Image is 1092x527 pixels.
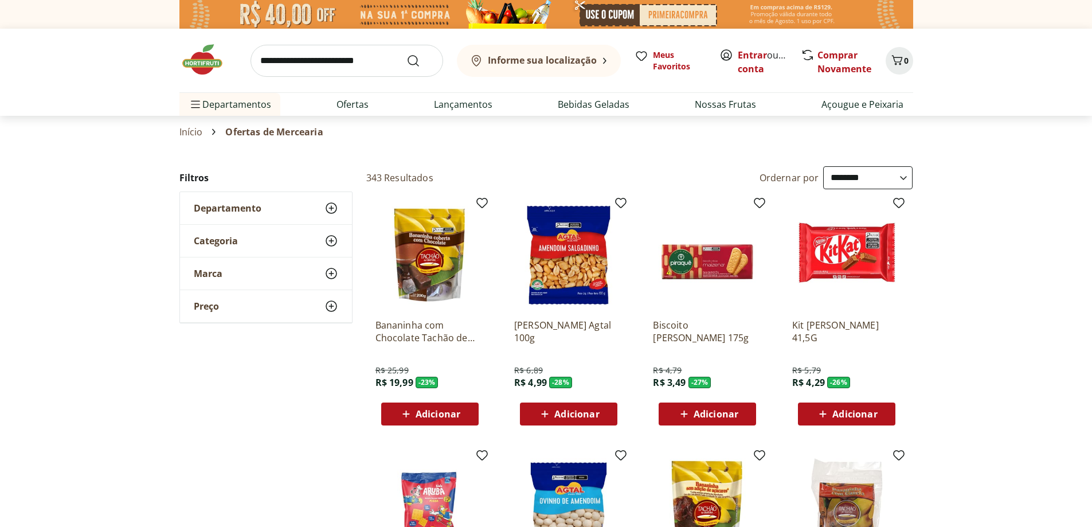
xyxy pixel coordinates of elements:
[336,97,369,111] a: Ofertas
[792,365,821,376] span: R$ 5,79
[375,201,484,310] img: Bananinha com Chocolate Tachão de Ubatuba 200g
[792,376,825,389] span: R$ 4,29
[549,377,572,388] span: - 28 %
[189,91,202,118] button: Menu
[375,319,484,344] a: Bananinha com Chocolate Tachão de Ubatuba 200g
[520,403,617,425] button: Adicionar
[179,127,203,137] a: Início
[366,171,433,184] h2: 343 Resultados
[225,127,323,137] span: Ofertas de Mercearia
[821,97,903,111] a: Açougue e Peixaria
[817,49,871,75] a: Comprar Novamente
[695,97,756,111] a: Nossas Frutas
[738,49,767,61] a: Entrar
[416,409,460,419] span: Adicionar
[554,409,599,419] span: Adicionar
[488,54,597,67] b: Informe sua localização
[514,365,543,376] span: R$ 6,89
[635,49,706,72] a: Meus Favoritos
[381,403,479,425] button: Adicionar
[514,319,623,344] a: [PERSON_NAME] Agtal 100g
[416,377,439,388] span: - 23 %
[653,201,762,310] img: Biscoito Maizena Piraque 175g
[375,365,409,376] span: R$ 25,99
[792,201,901,310] img: Kit Kat Ao Leite 41,5G
[653,365,682,376] span: R$ 4,79
[832,409,877,419] span: Adicionar
[375,376,413,389] span: R$ 19,99
[189,91,271,118] span: Departamentos
[653,376,686,389] span: R$ 3,49
[194,202,261,214] span: Departamento
[180,257,352,290] button: Marca
[180,192,352,224] button: Departamento
[514,201,623,310] img: Amendoim Salgadinho Agtal 100g
[792,319,901,344] a: Kit [PERSON_NAME] 41,5G
[180,225,352,257] button: Categoria
[194,235,238,247] span: Categoria
[886,47,913,75] button: Carrinho
[194,268,222,279] span: Marca
[760,171,819,184] label: Ordernar por
[514,376,547,389] span: R$ 4,99
[653,319,762,344] a: Biscoito [PERSON_NAME] 175g
[798,403,895,425] button: Adicionar
[179,166,353,189] h2: Filtros
[738,49,801,75] a: Criar conta
[558,97,629,111] a: Bebidas Geladas
[904,55,909,66] span: 0
[688,377,711,388] span: - 27 %
[179,42,237,77] img: Hortifruti
[251,45,443,77] input: search
[180,290,352,322] button: Preço
[694,409,738,419] span: Adicionar
[434,97,492,111] a: Lançamentos
[194,300,219,312] span: Preço
[406,54,434,68] button: Submit Search
[653,49,706,72] span: Meus Favoritos
[457,45,621,77] button: Informe sua localização
[827,377,850,388] span: - 26 %
[738,48,789,76] span: ou
[659,403,756,425] button: Adicionar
